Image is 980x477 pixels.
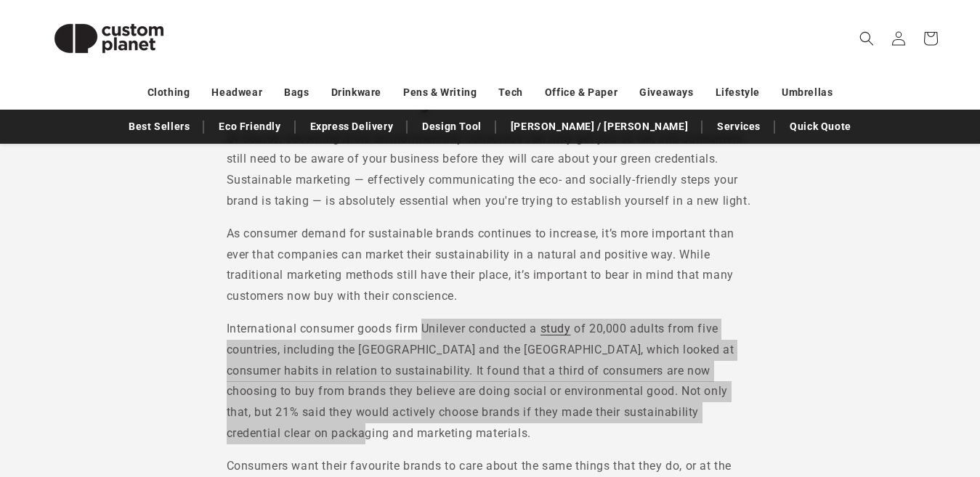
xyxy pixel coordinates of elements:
[545,80,617,105] a: Office & Paper
[36,6,182,71] img: Custom Planet
[303,114,401,139] a: Express Delivery
[211,114,288,139] a: Eco Friendly
[415,114,489,139] a: Design Tool
[147,80,190,105] a: Clothing
[851,23,883,54] summary: Search
[284,80,309,105] a: Bags
[227,129,754,212] p: Of course, becoming more environmentally conscious can only get you so far, and consumers still n...
[227,319,754,444] p: International consumer goods firm Unilever conducted a of 20,000 adults from five countries, incl...
[331,80,381,105] a: Drinkware
[227,224,754,307] p: As consumer demand for sustainable brands continues to increase, it’s more important than ever th...
[639,80,693,105] a: Giveaways
[403,80,477,105] a: Pens & Writing
[540,322,571,335] a: study
[716,80,760,105] a: Lifestyle
[121,114,197,139] a: Best Sellers
[211,80,262,105] a: Headwear
[737,320,980,477] iframe: Chat Widget
[498,80,522,105] a: Tech
[782,114,859,139] a: Quick Quote
[503,114,695,139] a: [PERSON_NAME] / [PERSON_NAME]
[782,80,833,105] a: Umbrellas
[710,114,768,139] a: Services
